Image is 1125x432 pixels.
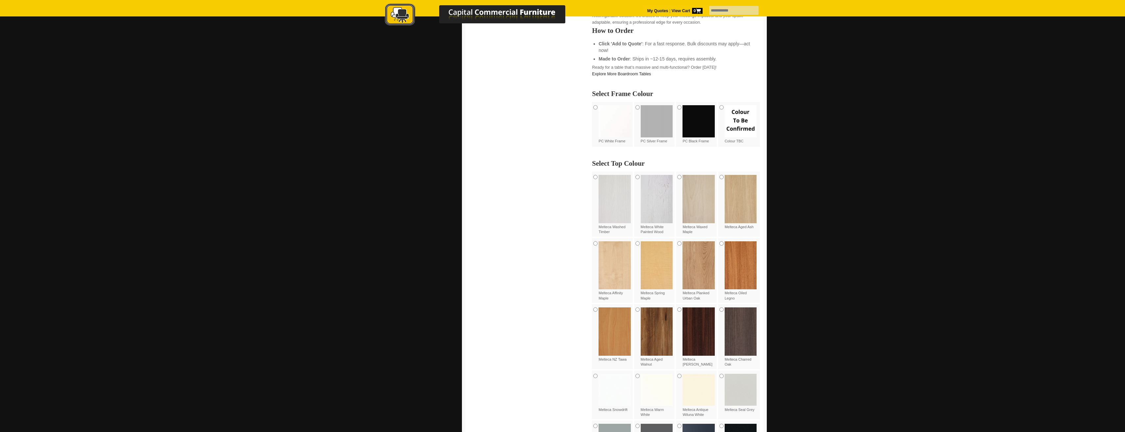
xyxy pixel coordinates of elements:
[683,241,715,289] img: Melteca Planked Urban Oak
[725,241,757,301] label: Melteca Oiled Legno
[641,175,673,223] img: Melteca White Painted Wood
[725,374,757,406] img: Melteca Seal Grey
[725,374,757,412] label: Melteca Seal Grey
[683,175,715,223] img: Melteca Waxed Maple
[683,105,715,137] img: PC Black Frame
[641,105,673,137] img: PC Silver Frame
[367,3,597,27] img: Capital Commercial Furniture Logo
[692,8,703,14] span: 0
[599,374,631,406] img: Melteca Snowdrift
[599,307,631,362] label: Melteca NZ Tawa
[599,56,630,61] strong: Made to Order
[641,307,673,355] img: Melteca Aged Walnut
[641,241,673,289] img: Melteca Spring Maple
[670,9,702,13] a: View Cart0
[599,241,631,289] img: Melteca Affinity Maple
[683,105,715,144] label: PC Black Frame
[599,241,631,301] label: Melteca Affinity Maple
[725,105,757,144] label: Colour TBC
[725,175,757,223] img: Melteca Aged Ash
[725,307,757,355] img: Melteca Charred Oak
[599,374,631,412] label: Melteca Snowdrift
[641,105,673,144] label: PC Silver Frame
[725,105,757,137] img: Colour TBC
[599,175,631,234] label: Melteca Washed Timber
[683,374,715,418] label: Melteca Antique Wiluna White
[592,72,651,76] a: Explore More Boardroom Tables
[683,241,715,301] label: Melteca Planked Urban Oak
[599,105,631,137] img: PC White Frame
[641,374,673,406] img: Melteca Warm White
[683,307,715,355] img: Melteca Jarrah Legno
[672,9,703,13] strong: View Cart
[599,56,753,62] li: : Ships in ~12-15 days, requires assembly.
[599,105,631,144] label: PC White Frame
[592,160,760,167] h2: Select Top Colour
[641,175,673,234] label: Melteca White Painted Wood
[725,175,757,229] label: Melteca Aged Ash
[641,307,673,367] label: Melteca Aged Walnut
[641,241,673,301] label: Melteca Spring Maple
[592,64,760,77] p: Ready for a table that’s massive and multi-functional? Order [DATE]!
[367,3,597,29] a: Capital Commercial Furniture Logo
[725,307,757,367] label: Melteca Charred Oak
[725,241,757,289] img: Melteca Oiled Legno
[683,374,715,406] img: Melteca Antique Wiluna White
[683,307,715,367] label: Melteca [PERSON_NAME]
[647,9,668,13] a: My Quotes
[599,40,753,54] li: : For a fast response. Bulk discounts may apply—act now!
[599,175,631,223] img: Melteca Washed Timber
[599,307,631,355] img: Melteca NZ Tawa
[599,41,642,46] strong: Click 'Add to Quote'
[592,27,760,34] h2: How to Order
[683,175,715,234] label: Melteca Waxed Maple
[641,374,673,418] label: Melteca Warm White
[592,90,760,97] h2: Select Frame Colour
